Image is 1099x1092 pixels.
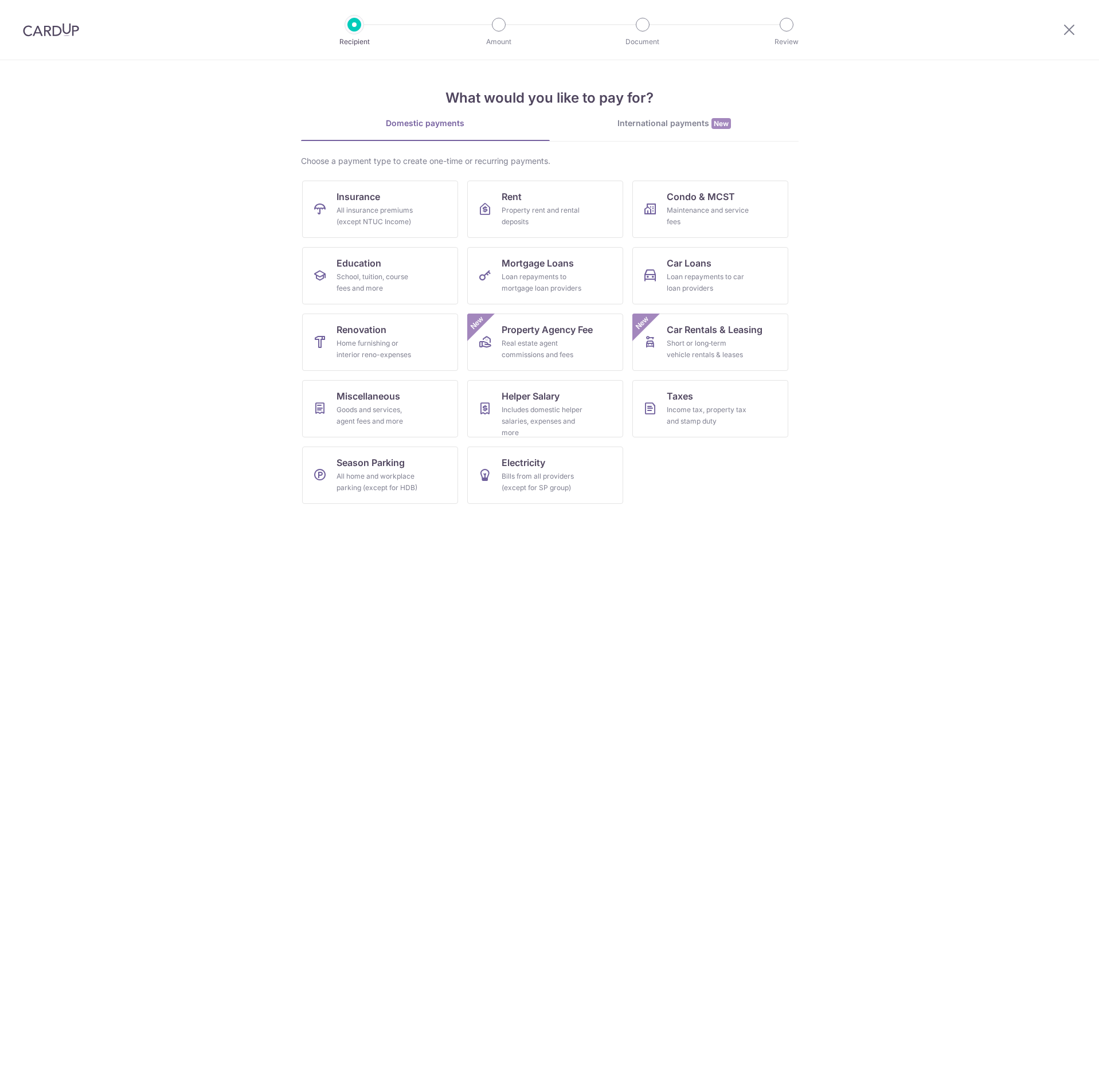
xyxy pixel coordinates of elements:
[502,389,560,403] span: Helper Salary
[632,314,651,332] span: New
[337,256,381,270] span: Education
[337,456,405,469] span: Season Parking
[667,190,735,203] span: Condo & MCST
[502,338,584,361] div: Real estate agent commissions and fees
[600,36,685,48] p: Document
[467,380,623,437] a: Helper SalaryIncludes domestic helper salaries, expenses and more
[632,314,788,371] a: Car Rentals & LeasingShort or long‑term vehicle rentals & leasesNew
[502,471,584,494] div: Bills from all providers (except for SP group)
[667,271,749,294] div: Loan repayments to car loan providers
[467,314,486,332] span: New
[337,190,380,203] span: Insurance
[337,389,400,403] span: Miscellaneous
[301,155,799,167] div: Choose a payment type to create one-time or recurring payments.
[302,380,458,437] a: MiscellaneousGoods and services, agent fees and more
[1026,1058,1088,1086] iframe: Opens a widget where you can find more information
[550,118,799,130] div: International payments
[667,323,762,336] span: Car Rentals & Leasing
[502,323,593,336] span: Property Agency Fee
[667,256,711,270] span: Car Loans
[632,247,788,304] a: Car LoansLoan repayments to car loan providers
[502,205,584,228] div: Property rent and rental deposits
[337,471,419,494] div: All home and workplace parking (except for HDB)
[467,314,623,371] a: Property Agency FeeReal estate agent commissions and feesNew
[667,205,749,228] div: Maintenance and service fees
[667,338,749,361] div: Short or long‑term vehicle rentals & leases
[467,447,623,504] a: ElectricityBills from all providers (except for SP group)
[456,36,541,48] p: Amount
[667,404,749,427] div: Income tax, property tax and stamp duty
[302,447,458,504] a: Season ParkingAll home and workplace parking (except for HDB)
[312,36,397,48] p: Recipient
[502,456,545,469] span: Electricity
[337,205,419,228] div: All insurance premiums (except NTUC Income)
[502,271,584,294] div: Loan repayments to mortgage loan providers
[502,404,584,439] div: Includes domestic helper salaries, expenses and more
[301,88,799,108] h4: What would you like to pay for?
[337,323,386,336] span: Renovation
[502,256,574,270] span: Mortgage Loans
[667,389,693,403] span: Taxes
[302,247,458,304] a: EducationSchool, tuition, course fees and more
[467,181,623,238] a: RentProperty rent and rental deposits
[744,36,829,48] p: Review
[23,23,79,37] img: CardUp
[467,247,623,304] a: Mortgage LoansLoan repayments to mortgage loan providers
[632,181,788,238] a: Condo & MCSTMaintenance and service fees
[302,181,458,238] a: InsuranceAll insurance premiums (except NTUC Income)
[502,190,522,203] span: Rent
[302,314,458,371] a: RenovationHome furnishing or interior reno-expenses
[632,380,788,437] a: TaxesIncome tax, property tax and stamp duty
[337,404,419,427] div: Goods and services, agent fees and more
[337,271,419,294] div: School, tuition, course fees and more
[337,338,419,361] div: Home furnishing or interior reno-expenses
[711,118,731,129] span: New
[301,118,550,129] div: Domestic payments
